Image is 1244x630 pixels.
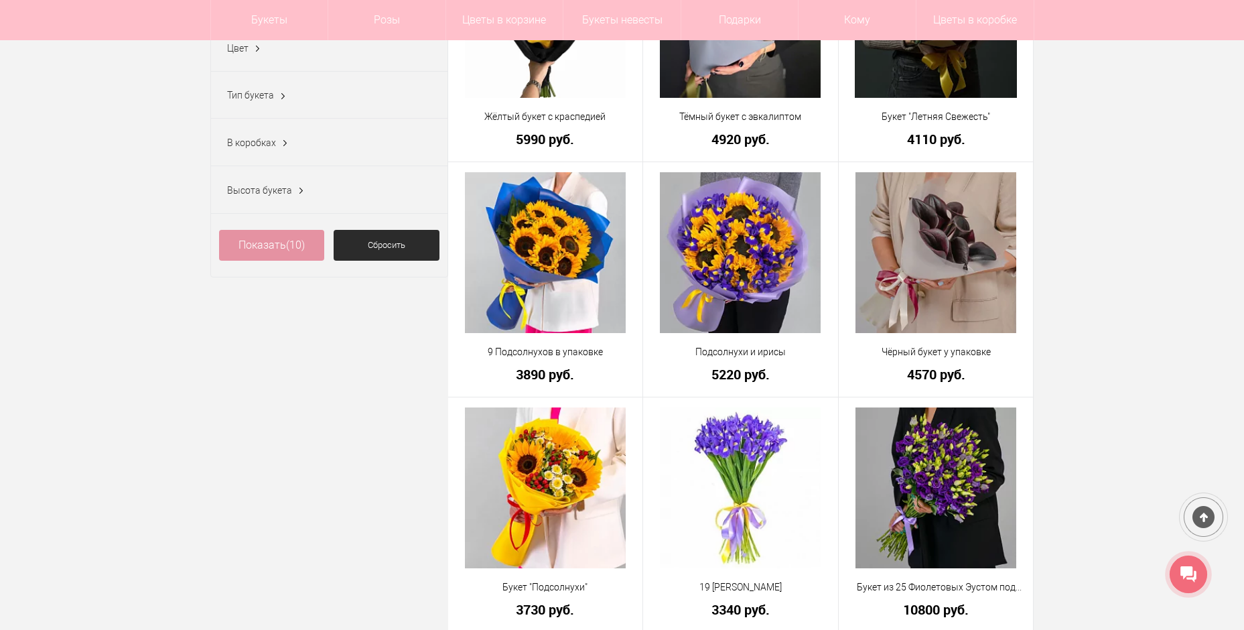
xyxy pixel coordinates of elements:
[660,172,821,333] img: Подсолнухи и ирисы
[660,407,821,568] img: 19 Синих Ирисов
[457,603,634,617] a: 3730 руб.
[855,407,1016,568] img: Букет из 25 Фиолетовых Эустом под ленту
[227,90,274,101] span: Тип букета
[847,110,1025,124] a: Букет "Летняя Свежесть"
[227,43,249,54] span: Цвет
[652,580,829,594] a: 19 [PERSON_NAME]
[652,345,829,359] a: Подсолнухи и ирисы
[847,603,1025,617] a: 10800 руб.
[457,580,634,594] a: Букет "Подсолнухи"
[227,137,276,148] span: В коробках
[286,239,305,251] span: (10)
[652,367,829,381] a: 5220 руб.
[847,345,1025,359] a: Чёрный букет у упаковке
[652,132,829,146] a: 4920 руб.
[457,345,634,359] a: 9 Подсолнухов в упаковке
[465,172,626,333] img: 9 Подсолнухов в упаковке
[457,132,634,146] a: 5990 руб.
[457,367,634,381] a: 3890 руб.
[457,110,634,124] a: Жёлтый букет с краспедией
[847,132,1025,146] a: 4110 руб.
[227,185,292,196] span: Высота букета
[652,110,829,124] a: Тёмный букет с эвкалиптом
[847,367,1025,381] a: 4570 руб.
[847,580,1025,594] a: Букет из 25 Фиолетовых Эустом под [GEOGRAPHIC_DATA]
[219,230,325,261] a: Показать(10)
[334,230,439,261] a: Сбросить
[855,172,1016,333] img: Чёрный букет у упаковке
[465,407,626,568] img: Букет "Подсолнухи"
[652,603,829,617] a: 3340 руб.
